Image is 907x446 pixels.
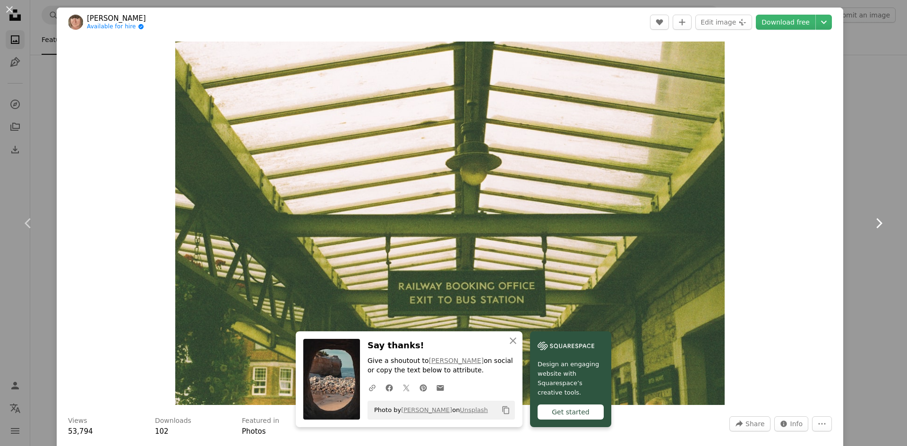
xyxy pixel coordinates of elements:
[398,378,415,397] a: Share on Twitter
[368,339,515,353] h3: Say thanks!
[538,360,604,397] span: Design an engaging website with Squarespace’s creative tools.
[155,416,191,426] h3: Downloads
[242,416,279,426] h3: Featured in
[850,178,907,269] a: Next
[68,416,87,426] h3: Views
[812,416,832,431] button: More Actions
[175,42,724,405] img: Railway booking office exit to bus station sign
[87,14,146,23] a: [PERSON_NAME]
[155,427,169,436] span: 102
[816,15,832,30] button: Choose download size
[650,15,669,30] button: Like
[790,417,803,431] span: Info
[415,378,432,397] a: Share on Pinterest
[729,416,770,431] button: Share this image
[401,406,452,413] a: [PERSON_NAME]
[68,427,93,436] span: 53,794
[774,416,809,431] button: Stats about this image
[368,356,515,375] p: Give a shoutout to on social or copy the text below to attribute.
[745,417,764,431] span: Share
[432,378,449,397] a: Share over email
[381,378,398,397] a: Share on Facebook
[87,23,146,31] a: Available for hire
[538,339,594,353] img: file-1606177908946-d1eed1cbe4f5image
[498,402,514,418] button: Copy to clipboard
[175,42,724,405] button: Zoom in on this image
[673,15,692,30] button: Add to Collection
[429,357,484,364] a: [PERSON_NAME]
[695,15,752,30] button: Edit image
[756,15,815,30] a: Download free
[460,406,488,413] a: Unsplash
[538,404,604,420] div: Get started
[530,331,611,427] a: Design an engaging website with Squarespace’s creative tools.Get started
[242,427,266,436] a: Photos
[369,403,488,418] span: Photo by on
[68,15,83,30] img: Go to Tanya Barrow's profile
